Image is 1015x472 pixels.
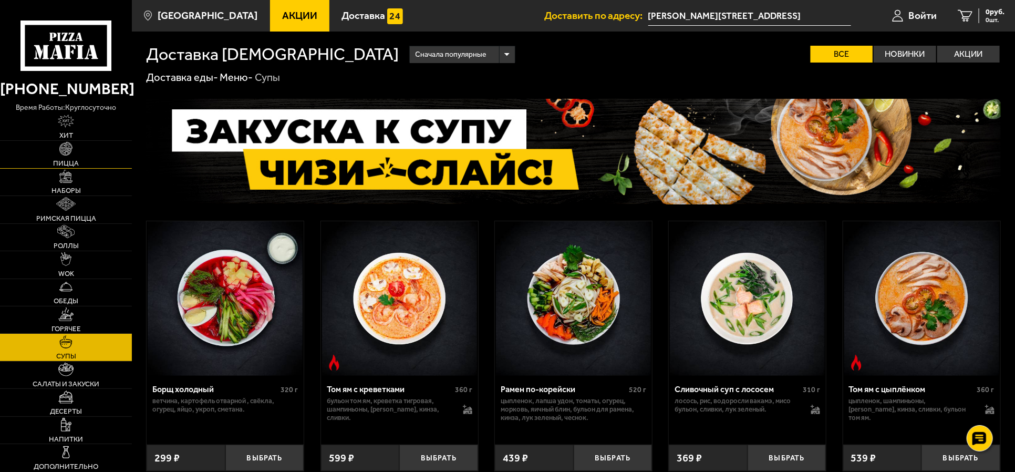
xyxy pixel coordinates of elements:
[225,445,304,470] button: Выбрать
[282,11,317,20] span: Акции
[146,71,218,84] a: Доставка еды-
[843,221,1000,376] a: Острое блюдоТом ям с цыплёнком
[844,221,999,376] img: Том ям с цыплёнком
[56,353,76,360] span: Супы
[675,384,800,394] div: Сливочный суп с лососем
[986,17,1004,23] span: 0 шт.
[152,384,278,394] div: Борщ холодный
[321,221,478,376] a: Острое блюдоТом ям с креветками
[53,160,79,167] span: Пицца
[648,6,851,26] span: Невский проспект, 60
[341,11,385,20] span: Доставка
[874,46,936,63] label: Новинки
[986,8,1004,16] span: 0 руб.
[675,397,800,414] p: лосось, рис, водоросли вакамэ, мисо бульон, сливки, лук зеленый.
[54,297,78,304] span: Обеды
[670,221,825,376] img: Сливочный суп с лососем
[326,355,342,371] img: Острое блюдо
[158,11,257,20] span: [GEOGRAPHIC_DATA]
[387,8,403,24] img: 15daf4d41897b9f0e9f617042186c801.svg
[811,46,873,63] label: Все
[574,445,652,470] button: Выбрать
[255,70,280,84] div: Супы
[147,221,304,376] a: Борщ холодный
[849,384,975,394] div: Том ям с цыплёнком
[648,6,851,26] input: Ваш адрес доставки
[416,45,487,65] span: Сначала популярные
[495,221,652,376] a: Рамен по-корейски
[977,385,995,394] span: 360 г
[908,11,937,20] span: Войти
[677,453,702,463] span: 369 ₽
[503,453,528,463] span: 439 ₽
[51,187,81,194] span: Наборы
[327,384,452,394] div: Том ям с креветками
[496,221,651,376] img: Рамен по-корейски
[501,384,626,394] div: Рамен по-корейски
[49,436,83,443] span: Напитки
[36,215,96,222] span: Римская пицца
[669,221,826,376] a: Сливочный суп с лососем
[455,385,472,394] span: 360 г
[921,445,1000,470] button: Выбрать
[33,381,99,387] span: Салаты и закуски
[501,397,646,422] p: цыпленок, лапша удон, томаты, огурец, морковь, яичный блин, бульон для рамена, кинза, лук зеленый...
[146,46,399,63] h1: Доставка [DEMOGRAPHIC_DATA]
[322,221,477,376] img: Том ям с креветками
[154,453,180,463] span: 299 ₽
[50,408,82,415] span: Десерты
[329,453,354,463] span: 599 ₽
[148,221,303,376] img: Борщ холодный
[849,397,975,422] p: цыпленок, шампиньоны, [PERSON_NAME], кинза, сливки, бульон том ям.
[545,11,648,20] span: Доставить по адресу:
[54,242,79,249] span: Роллы
[220,71,253,84] a: Меню-
[748,445,826,470] button: Выбрать
[848,355,864,371] img: Острое блюдо
[327,397,452,422] p: бульон том ям, креветка тигровая, шампиньоны, [PERSON_NAME], кинза, сливки.
[937,46,1000,63] label: Акции
[629,385,646,394] span: 520 г
[399,445,478,470] button: Выбрать
[51,325,81,332] span: Горячее
[58,270,74,277] span: WOK
[281,385,298,394] span: 320 г
[851,453,876,463] span: 539 ₽
[34,463,98,470] span: Дополнительно
[803,385,820,394] span: 310 г
[152,397,298,414] p: ветчина, картофель отварной , свёкла, огурец, яйцо, укроп, сметана.
[59,132,73,139] span: Хит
